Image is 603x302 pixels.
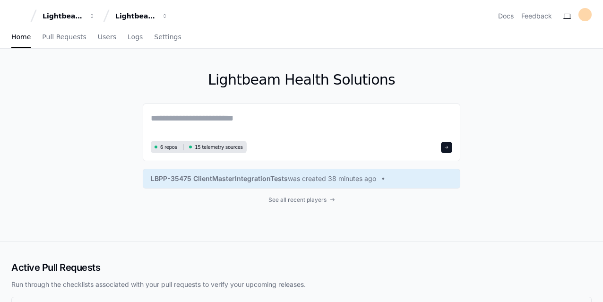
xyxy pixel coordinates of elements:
button: Lightbeam Health Solutions [112,8,172,25]
div: Lightbeam Health [43,11,83,21]
span: Users [98,34,116,40]
span: Home [11,34,31,40]
p: Run through the checklists associated with your pull requests to verify your upcoming releases. [11,280,592,289]
span: 6 repos [160,144,177,151]
a: Settings [154,26,181,48]
h2: Active Pull Requests [11,261,592,274]
a: Logs [128,26,143,48]
h1: Lightbeam Health Solutions [143,71,460,88]
div: Lightbeam Health Solutions [115,11,156,21]
span: Settings [154,34,181,40]
a: Home [11,26,31,48]
span: 15 telemetry sources [195,144,242,151]
span: Pull Requests [42,34,86,40]
span: Logs [128,34,143,40]
button: Feedback [521,11,552,21]
a: LBPP-35475 ClientMasterIntegrationTestswas created 38 minutes ago [151,174,452,183]
span: LBPP-35475 ClientMasterIntegrationTests [151,174,288,183]
span: was created 38 minutes ago [288,174,376,183]
span: See all recent players [268,196,327,204]
a: See all recent players [143,196,460,204]
a: Users [98,26,116,48]
button: Lightbeam Health [39,8,99,25]
a: Pull Requests [42,26,86,48]
a: Docs [498,11,514,21]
